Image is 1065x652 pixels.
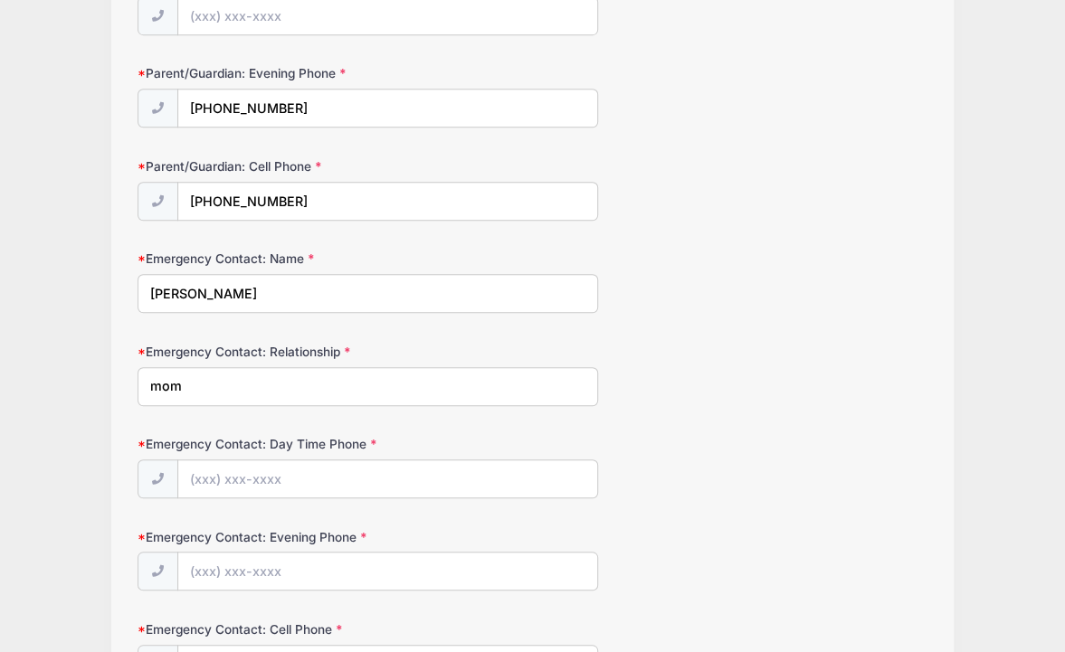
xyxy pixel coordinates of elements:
[138,620,401,638] label: Emergency Contact: Cell Phone
[138,250,401,268] label: Emergency Contact: Name
[138,157,401,175] label: Parent/Guardian: Cell Phone
[138,528,401,546] label: Emergency Contact: Evening Phone
[138,64,401,82] label: Parent/Guardian: Evening Phone
[177,459,599,498] input: (xxx) xxx-xxxx
[138,435,401,453] label: Emergency Contact: Day Time Phone
[177,552,599,591] input: (xxx) xxx-xxxx
[177,182,599,221] input: (xxx) xxx-xxxx
[177,89,599,128] input: (xxx) xxx-xxxx
[138,343,401,361] label: Emergency Contact: Relationship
